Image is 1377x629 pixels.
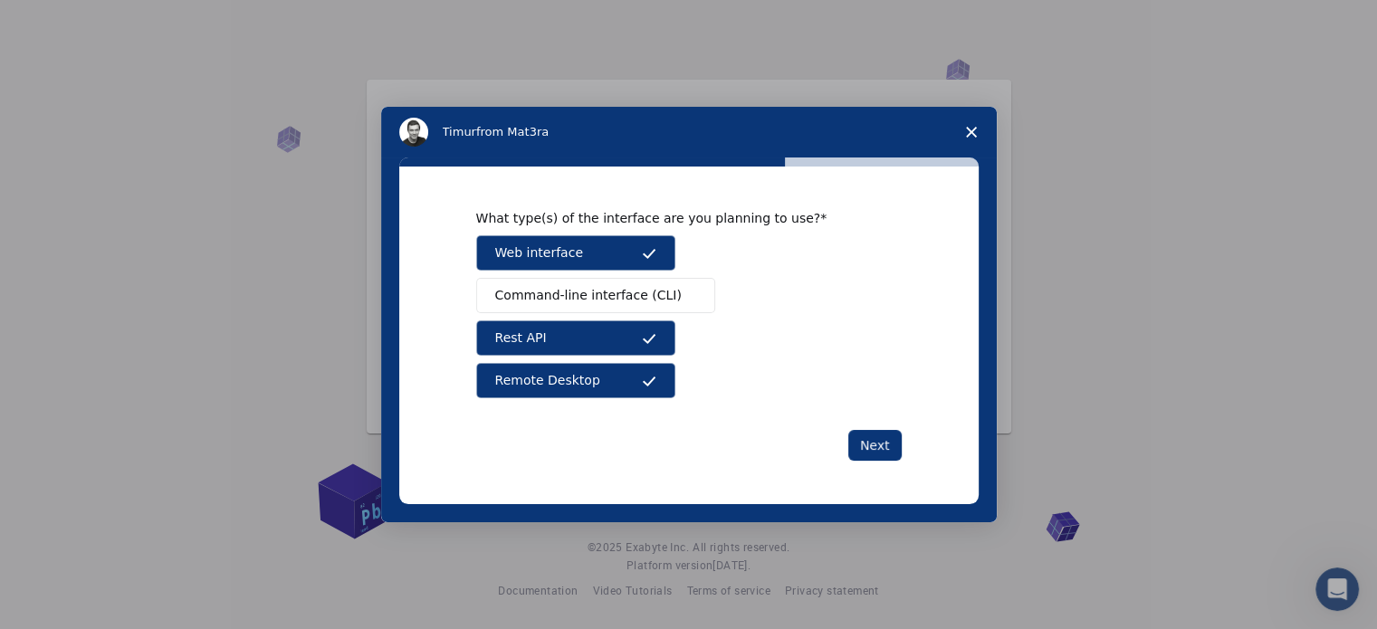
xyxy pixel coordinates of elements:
button: Rest API [476,320,675,356]
button: Command-line interface (CLI) [476,278,715,313]
span: Timur [443,125,476,138]
span: Rest API [495,329,547,348]
span: from Mat3ra [476,125,549,138]
button: Next [848,430,902,461]
span: Close survey [946,107,997,157]
span: Command-line interface (CLI) [495,286,682,305]
span: Support [36,13,101,29]
span: Web interface [495,243,583,262]
button: Remote Desktop [476,363,675,398]
span: Remote Desktop [495,371,600,390]
button: Web interface [476,235,675,271]
div: What type(s) of the interface are you planning to use? [476,210,875,226]
img: Profile image for Timur [399,118,428,147]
